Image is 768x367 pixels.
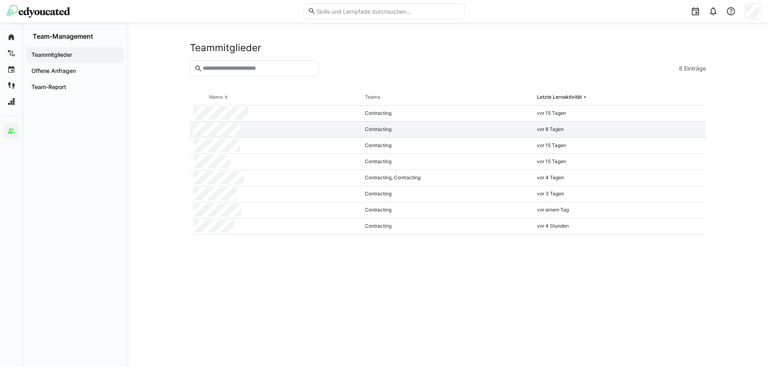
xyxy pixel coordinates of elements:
span: vor 15 Tagen [537,110,566,116]
input: Skills und Lernpfade durchsuchen… [316,8,460,15]
div: Letzte Lernaktivität [537,94,582,100]
span: vor 15 Tagen [537,158,566,164]
span: vor 8 Tagen [537,126,564,132]
div: Contracting [362,106,534,122]
div: Name [209,94,223,100]
span: 8 [679,64,683,73]
div: Contracting [362,202,534,218]
div: Contracting [362,218,534,234]
span: vor 3 Tagen [537,191,564,197]
div: Contracting [362,154,534,170]
div: Contracting [362,138,534,154]
span: vor 4 Stunden [537,223,569,229]
span: vor 15 Tagen [537,142,566,148]
span: vor 4 Tagen [537,174,564,180]
h2: Teammitglieder [190,42,261,54]
div: Contracting [362,186,534,202]
div: Contracting [362,122,534,138]
span: Einträge [684,64,706,73]
div: Contracting, Contracting [362,170,534,186]
span: vor einem Tag [537,207,569,213]
div: Teams [365,94,380,100]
